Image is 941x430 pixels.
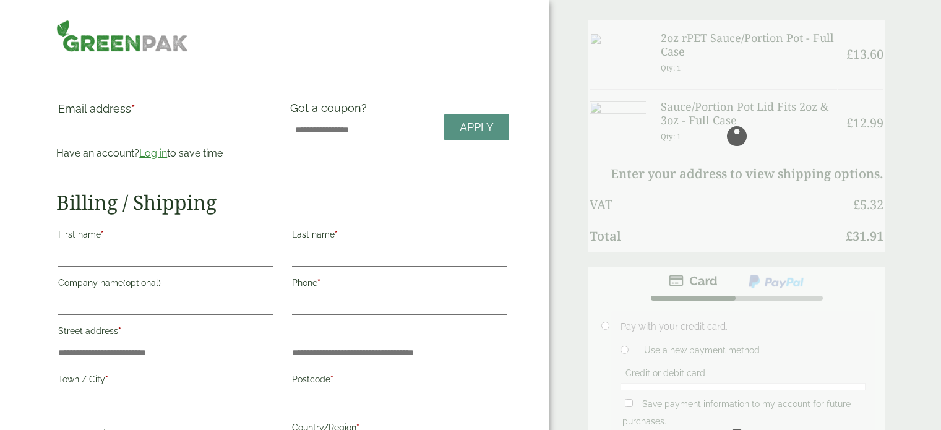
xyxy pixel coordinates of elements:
[58,371,273,392] label: Town / City
[444,114,509,140] a: Apply
[290,101,372,121] label: Got a coupon?
[58,322,273,343] label: Street address
[292,371,507,392] label: Postcode
[56,146,275,161] p: Have an account? to save time
[58,274,273,295] label: Company name
[317,278,320,288] abbr: required
[131,102,135,115] abbr: required
[56,20,187,52] img: GreenPak Supplies
[118,326,121,336] abbr: required
[101,230,104,239] abbr: required
[335,230,338,239] abbr: required
[292,226,507,247] label: Last name
[139,147,167,159] a: Log in
[330,374,333,384] abbr: required
[58,103,273,121] label: Email address
[58,226,273,247] label: First name
[56,191,509,214] h2: Billing / Shipping
[292,274,507,295] label: Phone
[460,121,494,134] span: Apply
[105,374,108,384] abbr: required
[123,278,161,288] span: (optional)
